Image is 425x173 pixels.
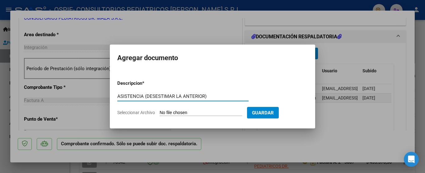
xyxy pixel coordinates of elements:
[117,52,308,64] h2: Agregar documento
[404,152,419,167] div: Open Intercom Messenger
[117,110,155,115] span: Seleccionar Archivo
[247,107,279,118] button: Guardar
[252,110,274,116] span: Guardar
[117,80,175,87] p: Descripcion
